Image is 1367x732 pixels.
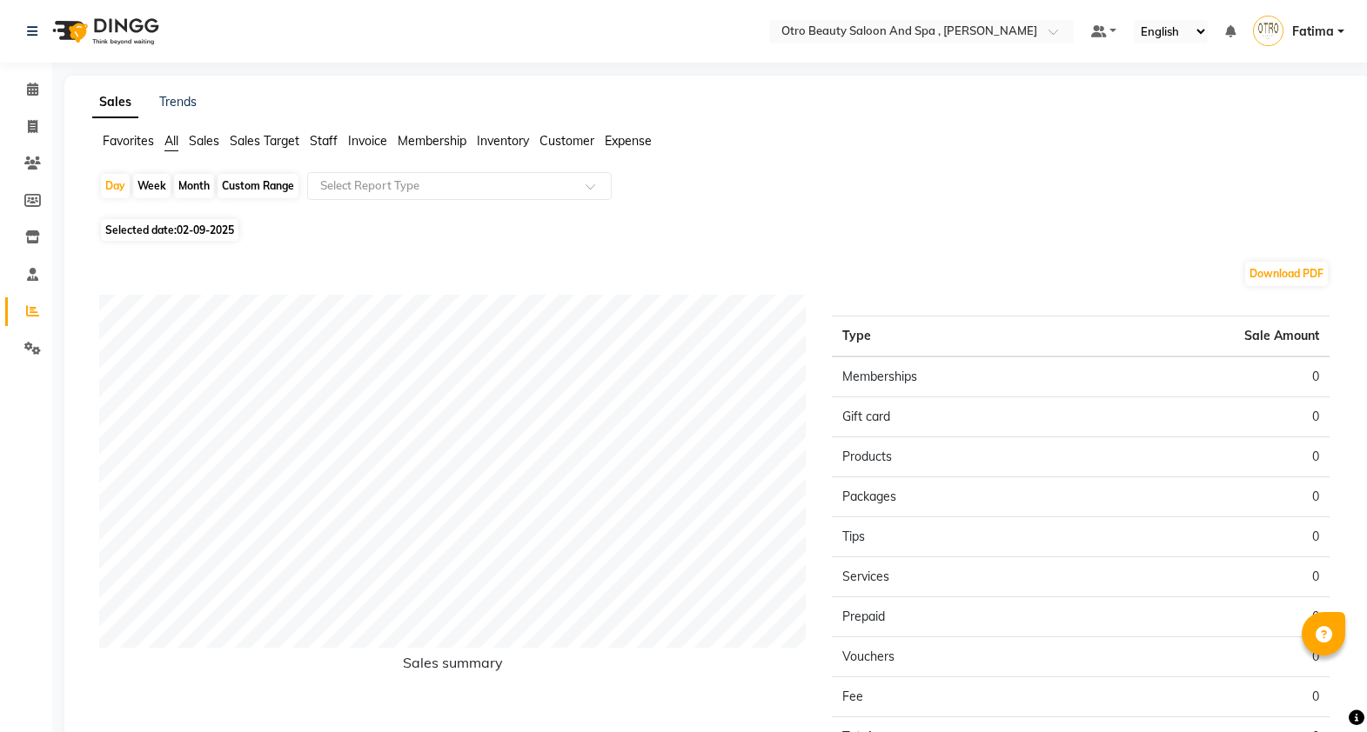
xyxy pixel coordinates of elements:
[1081,437,1330,477] td: 0
[230,133,299,149] span: Sales Target
[177,223,234,236] span: 02-09-2025
[1081,477,1330,517] td: 0
[832,677,1081,717] td: Fee
[398,133,466,149] span: Membership
[1081,517,1330,557] td: 0
[832,477,1081,517] td: Packages
[832,637,1081,677] td: Vouchers
[477,133,529,149] span: Inventory
[1081,597,1330,637] td: 0
[92,87,138,118] a: Sales
[218,174,298,198] div: Custom Range
[101,219,238,241] span: Selected date:
[133,174,171,198] div: Week
[1081,397,1330,437] td: 0
[1081,316,1330,357] th: Sale Amount
[1253,16,1283,46] img: Fatima
[310,133,338,149] span: Staff
[832,437,1081,477] td: Products
[539,133,594,149] span: Customer
[832,517,1081,557] td: Tips
[99,655,806,678] h6: Sales summary
[832,356,1081,397] td: Memberships
[1245,262,1328,286] button: Download PDF
[103,133,154,149] span: Favorites
[159,94,197,110] a: Trends
[174,174,214,198] div: Month
[189,133,219,149] span: Sales
[1081,637,1330,677] td: 0
[44,7,164,56] img: logo
[1081,356,1330,397] td: 0
[164,133,178,149] span: All
[1081,677,1330,717] td: 0
[348,133,387,149] span: Invoice
[1292,23,1334,41] span: Fatima
[605,133,652,149] span: Expense
[832,557,1081,597] td: Services
[1081,557,1330,597] td: 0
[832,597,1081,637] td: Prepaid
[832,397,1081,437] td: Gift card
[101,174,130,198] div: Day
[832,316,1081,357] th: Type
